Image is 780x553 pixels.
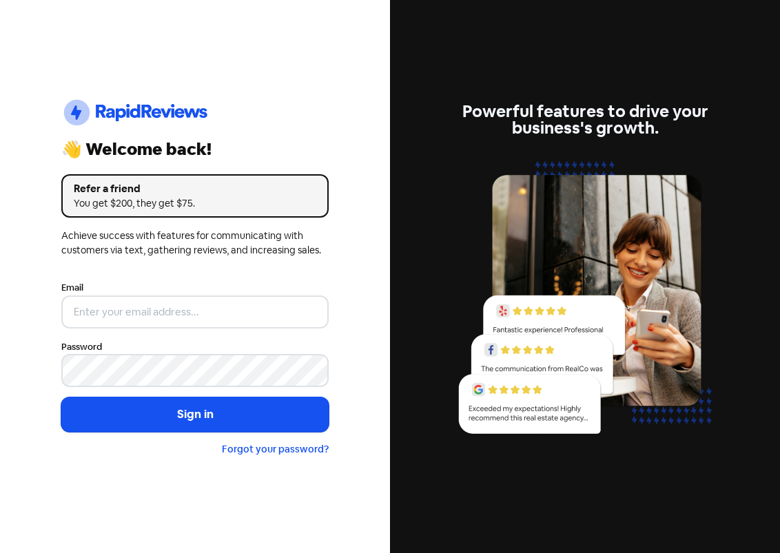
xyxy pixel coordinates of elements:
div: Achieve success with features for communicating with customers via text, gathering reviews, and i... [61,229,329,258]
a: Forgot your password? [222,443,329,455]
label: Password [61,340,102,354]
div: You get $200, they get $75. [74,196,316,211]
div: Refer a friend [74,181,316,197]
button: Sign in [61,397,329,432]
div: Powerful features to drive your business's growth. [451,103,719,136]
img: reviews [451,153,719,450]
label: Email [61,281,83,295]
div: 👋 Welcome back! [61,141,329,158]
input: Enter your email address... [61,295,329,328]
